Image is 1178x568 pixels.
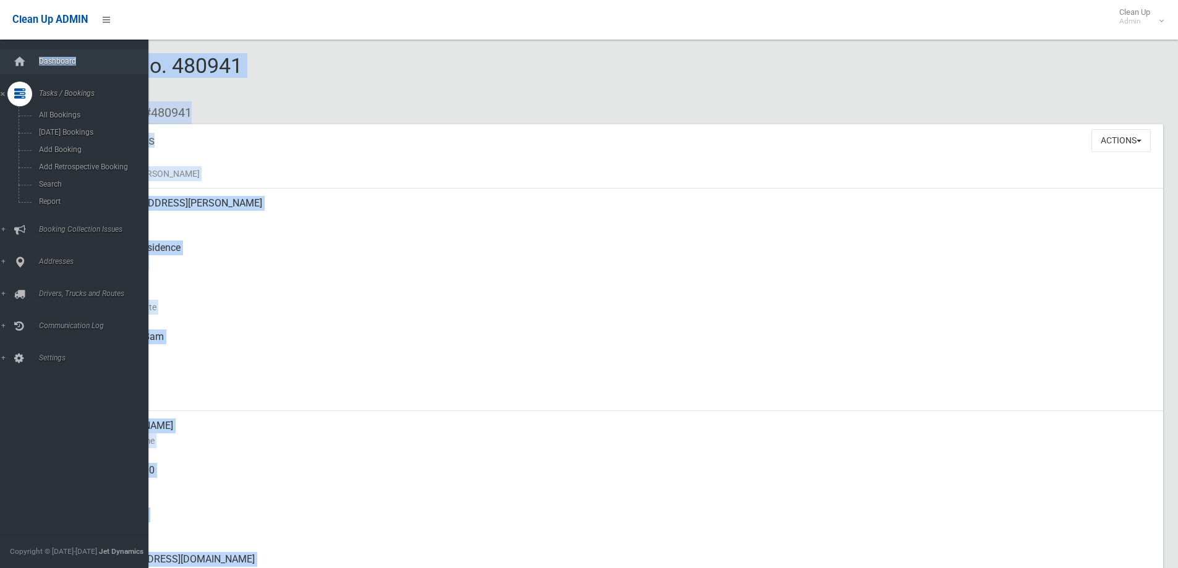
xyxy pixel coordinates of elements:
span: Add Booking [35,145,147,154]
span: Settings [35,354,158,362]
div: [DATE] 9:18am [99,322,1153,367]
span: Drivers, Trucks and Routes [35,289,158,298]
li: #480941 [135,101,192,124]
span: Booking Collection Issues [35,225,158,234]
small: Collection Date [99,300,1153,315]
div: [DATE] [99,367,1153,411]
small: Admin [1119,17,1150,26]
div: [PERSON_NAME] [99,411,1153,456]
span: Tasks / Bookings [35,89,158,98]
span: Search [35,180,147,189]
strong: Jet Dynamics [99,547,143,556]
div: [STREET_ADDRESS][PERSON_NAME] [99,189,1153,233]
span: Clean Up ADMIN [12,14,88,25]
small: Zone [99,389,1153,404]
small: Pickup Point [99,255,1153,270]
small: Address [99,211,1153,226]
div: Front of Residence [99,233,1153,278]
div: [DATE] [99,278,1153,322]
span: Booking No. 480941 [54,53,242,101]
span: All Bookings [35,111,147,119]
span: Dashboard [35,57,158,66]
span: Clean Up [1113,7,1163,26]
div: None given [99,500,1153,545]
small: Landline [99,522,1153,537]
button: Actions [1091,129,1151,152]
span: Add Retrospective Booking [35,163,147,171]
span: Copyright © [DATE]-[DATE] [10,547,97,556]
div: 0403337100 [99,456,1153,500]
span: Addresses [35,257,158,266]
span: Communication Log [35,321,158,330]
small: Name of [PERSON_NAME] [99,166,1153,181]
small: Contact Name [99,433,1153,448]
span: Report [35,197,147,206]
span: [DATE] Bookings [35,128,147,137]
small: Mobile [99,478,1153,493]
small: Collected At [99,344,1153,359]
